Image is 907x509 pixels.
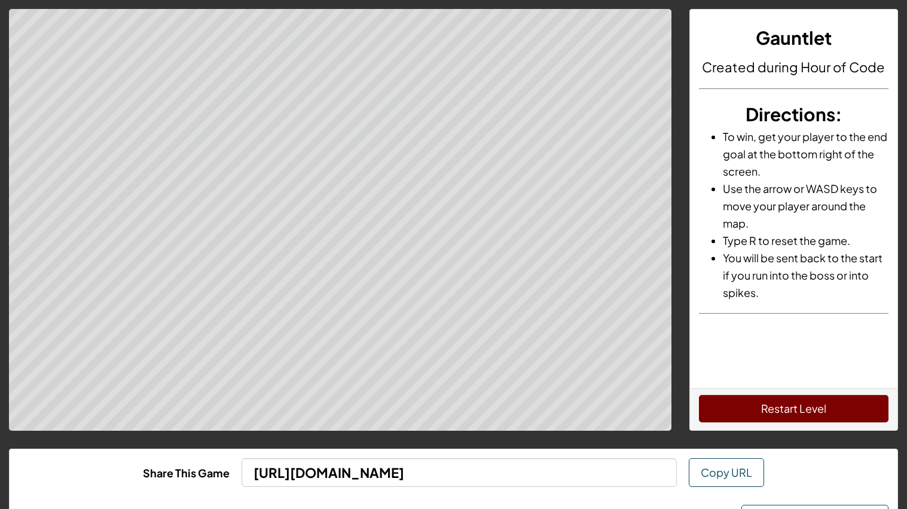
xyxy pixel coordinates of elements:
[723,128,888,180] li: To win, get your player to the end goal at the bottom right of the screen.
[701,465,752,479] span: Copy URL
[723,249,888,301] li: You will be sent back to the start if you run into the boss or into spikes.
[689,458,764,487] button: Copy URL
[723,180,888,232] li: Use the arrow or WASD keys to move your player around the map.
[699,101,888,128] h3: :
[723,232,888,249] li: Type R to reset the game.
[746,103,835,125] span: Directions
[699,395,888,422] button: Restart Level
[143,466,230,480] b: Share This Game
[699,57,888,76] h4: Created during Hour of Code
[699,24,888,51] h3: Gauntlet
